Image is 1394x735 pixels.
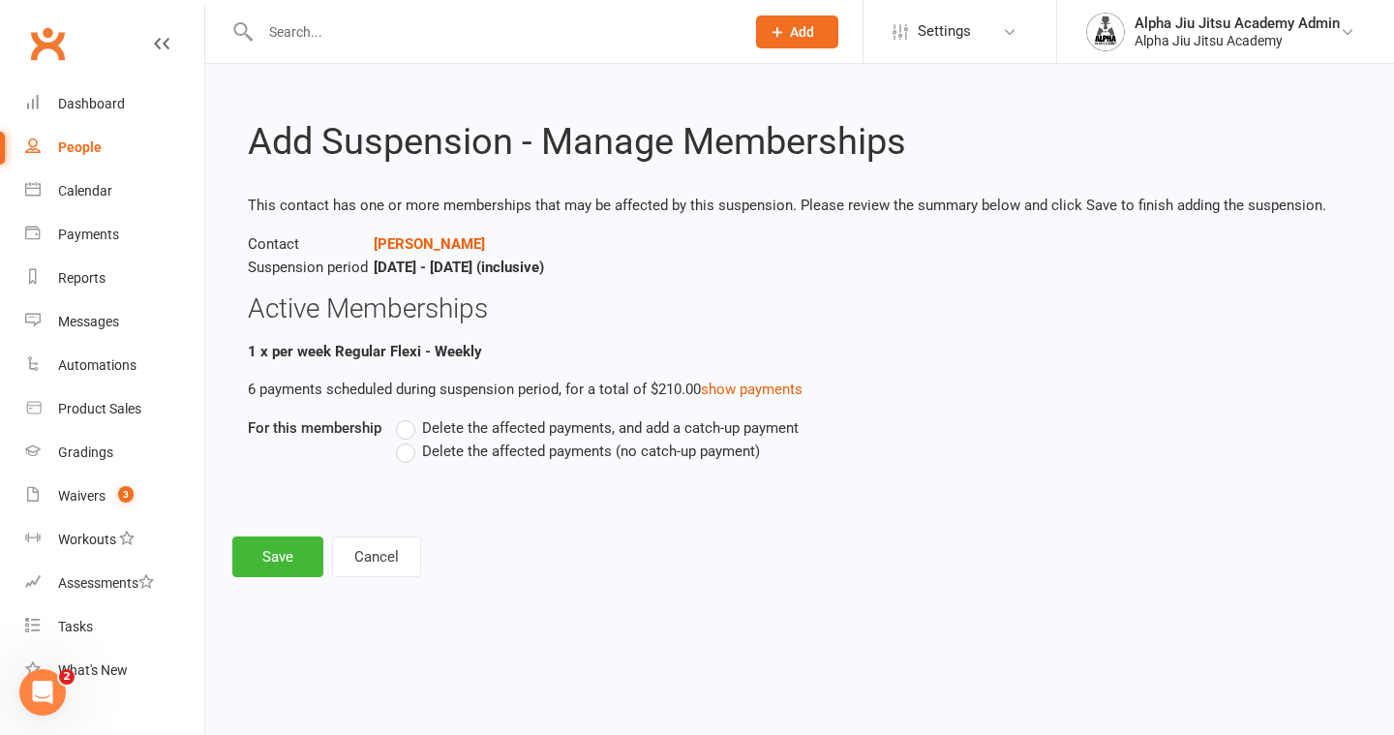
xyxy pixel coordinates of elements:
input: Search... [255,18,731,46]
h2: Add Suspension - Manage Memberships [248,122,1351,163]
button: Add [756,15,838,48]
div: Messages [58,314,119,329]
b: 1 x per week Regular Flexi - Weekly [248,343,482,360]
span: Settings [918,10,971,53]
a: show payments [701,381,803,398]
h3: Active Memberships [248,294,1351,324]
div: People [58,139,102,155]
div: What's New [58,662,128,678]
div: Waivers [58,488,106,504]
a: What's New [25,649,204,692]
a: Payments [25,213,204,257]
button: Cancel [332,536,421,577]
span: Contact [248,232,374,256]
span: Delete the affected payments (no catch-up payment) [422,440,760,460]
a: Clubworx [23,19,72,68]
div: Alpha Jiu Jitsu Academy [1135,32,1340,49]
a: Product Sales [25,387,204,431]
button: Save [232,536,323,577]
a: People [25,126,204,169]
div: Alpha Jiu Jitsu Academy Admin [1135,15,1340,32]
label: For this membership [248,416,381,440]
div: Workouts [58,532,116,547]
p: This contact has one or more memberships that may be affected by this suspension. Please review t... [248,194,1351,217]
div: Payments [58,227,119,242]
a: Workouts [25,518,204,562]
a: Tasks [25,605,204,649]
a: Messages [25,300,204,344]
a: Waivers 3 [25,475,204,518]
a: Dashboard [25,82,204,126]
a: Reports [25,257,204,300]
div: Dashboard [58,96,125,111]
span: Delete the affected payments, and add a catch-up payment [422,416,799,437]
strong: [DATE] - [DATE] (inclusive) [374,259,544,276]
div: Gradings [58,444,113,460]
a: Gradings [25,431,204,475]
p: 6 payments scheduled during suspension period, for a total of $210.00 [248,378,1351,401]
div: Automations [58,357,136,373]
span: Add [790,24,814,40]
img: thumb_image1751406779.png [1086,13,1125,51]
span: 2 [59,669,75,685]
a: Assessments [25,562,204,605]
a: [PERSON_NAME] [374,235,485,253]
a: Automations [25,344,204,387]
div: Reports [58,270,106,286]
span: Suspension period [248,256,374,279]
div: Calendar [58,183,112,199]
span: 3 [118,486,134,503]
div: Product Sales [58,401,141,416]
a: Calendar [25,169,204,213]
div: Assessments [58,575,154,591]
iframe: Intercom live chat [19,669,66,716]
div: Tasks [58,619,93,634]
